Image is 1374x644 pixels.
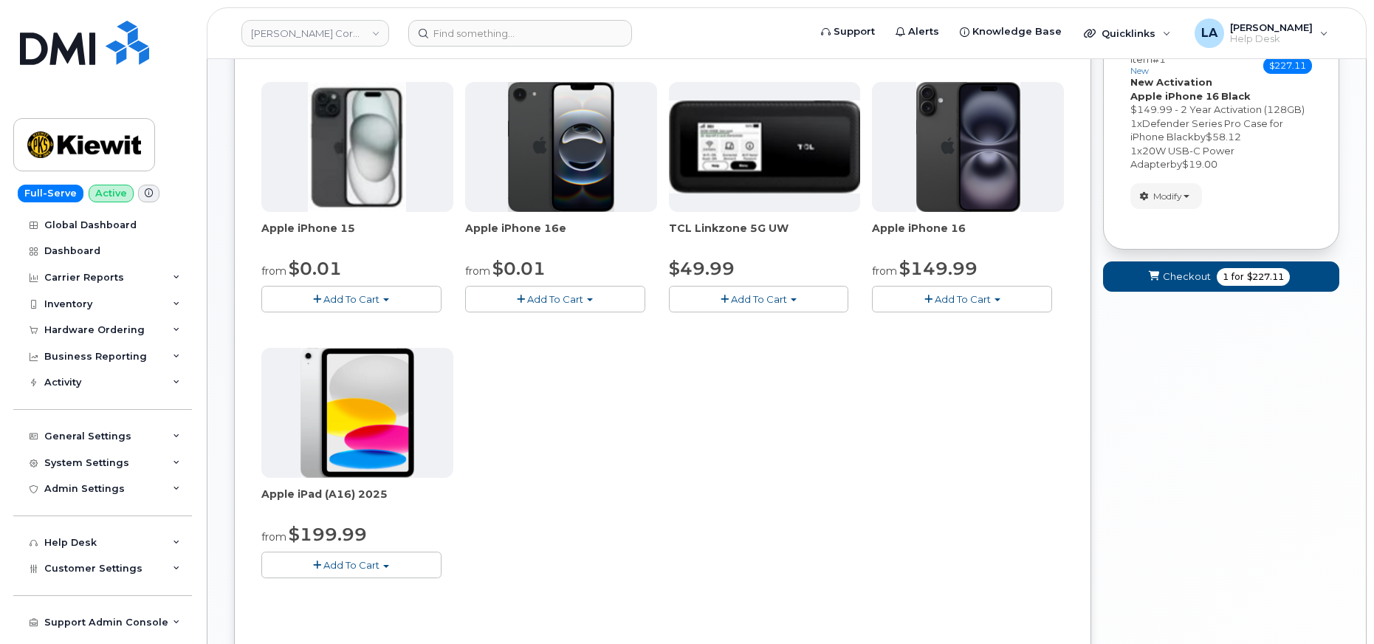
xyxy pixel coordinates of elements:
span: $0.01 [492,258,546,279]
img: linkzone5g.png [669,100,861,193]
span: $58.12 [1206,131,1241,143]
span: #1 [1153,53,1166,65]
span: 1 [1130,117,1137,129]
span: [PERSON_NAME] [1230,21,1313,33]
strong: Black [1221,90,1251,102]
a: Alerts [885,17,949,47]
img: iphone16e.png [508,82,614,212]
span: Add To Cart [323,559,379,571]
span: Add To Cart [935,293,991,305]
button: Add To Cart [669,286,849,312]
span: Support [834,24,875,39]
span: $149.99 [899,258,978,279]
div: $149.99 - 2 Year Activation (128GB) [1130,103,1312,117]
span: Quicklinks [1102,27,1155,39]
small: new [1130,66,1149,76]
span: $49.99 [669,258,735,279]
strong: New Activation [1130,76,1212,88]
span: Alerts [908,24,939,39]
img: iphone15.jpg [308,82,406,212]
iframe: Messenger Launcher [1310,580,1363,633]
span: 1 [1130,145,1137,157]
small: from [465,264,490,278]
button: Modify [1130,183,1202,209]
div: Apple iPad (A16) 2025 [261,487,453,516]
div: x by [1130,144,1312,171]
small: from [261,530,286,544]
span: Checkout [1163,270,1211,284]
div: x by [1130,117,1312,144]
span: $0.01 [289,258,342,279]
span: Add To Cart [323,293,379,305]
div: Lanette Aparicio [1184,18,1339,48]
div: TCL Linkzone 5G UW [669,221,861,250]
span: Help Desk [1230,33,1313,45]
span: LA [1201,24,1217,42]
span: $199.99 [289,524,367,545]
img: ipad_11.png [300,348,415,478]
span: Defender Series Pro Case for iPhone Black [1130,117,1283,143]
button: Add To Cart [261,286,442,312]
span: Knowledge Base [972,24,1062,39]
span: 1 [1223,270,1229,284]
span: $19.00 [1182,158,1217,170]
span: $227.11 [1263,58,1312,74]
input: Find something... [408,20,632,47]
button: Add To Cart [261,552,442,578]
a: Kiewit Corporation [241,20,389,47]
span: 20W USB-C Power Adapter [1130,145,1234,171]
button: Add To Cart [465,286,645,312]
div: Apple iPhone 16 [872,221,1064,250]
strong: Apple iPhone 16 [1130,90,1219,102]
div: Apple iPhone 16e [465,221,657,250]
a: Knowledge Base [949,17,1072,47]
h3: Item [1130,54,1166,75]
a: Support [811,17,885,47]
small: from [261,264,286,278]
span: Add To Cart [731,293,787,305]
div: Quicklinks [1074,18,1181,48]
small: from [872,264,897,278]
span: Modify [1153,190,1182,203]
button: Add To Cart [872,286,1052,312]
span: Add To Cart [527,293,583,305]
img: iphone_16_plus.png [916,82,1020,212]
button: Checkout 1 for $227.11 [1103,261,1339,292]
span: for [1229,270,1247,284]
div: Apple iPhone 15 [261,221,453,250]
span: $227.11 [1247,270,1284,284]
